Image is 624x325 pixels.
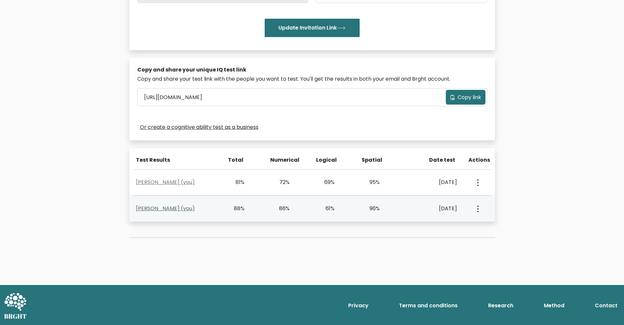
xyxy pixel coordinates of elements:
a: Method [541,299,567,312]
div: [DATE] [406,205,457,213]
div: Copy and share your unique IQ test link [137,66,487,74]
a: [PERSON_NAME] (you) [136,178,195,186]
div: Test Results [136,156,217,164]
button: Copy link [446,90,485,105]
div: 61% [316,205,335,213]
a: Contact [592,299,620,312]
div: Date test [407,156,461,164]
div: 95% [361,178,380,186]
a: Privacy [346,299,371,312]
span: Copy link [458,93,481,101]
div: [DATE] [406,178,457,186]
div: 72% [271,178,290,186]
div: Copy and share your test link with the people you want to test. You'll get the results in both yo... [137,75,487,83]
div: 69% [316,178,335,186]
a: Research [485,299,516,312]
div: Numerical [270,156,289,164]
a: Terms and conditions [396,299,460,312]
button: Update Invitation Link [265,19,360,37]
div: 86% [271,205,290,213]
div: Spatial [362,156,381,164]
div: Total [225,156,244,164]
a: Or create a cognitive ability test as a business [140,123,258,131]
div: Logical [316,156,335,164]
div: 88% [226,205,245,213]
a: [PERSON_NAME] (you) [136,205,195,212]
div: 81% [226,178,245,186]
div: Actions [468,156,491,164]
div: 96% [361,205,380,213]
